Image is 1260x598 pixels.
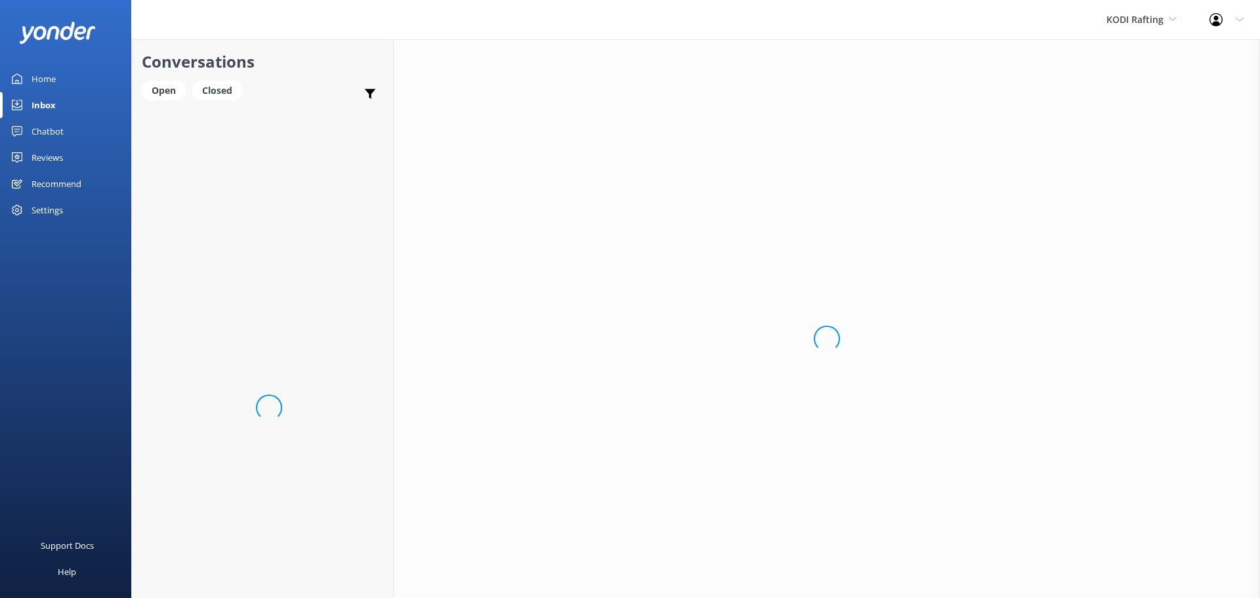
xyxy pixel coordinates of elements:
span: KODI Rafting [1106,13,1164,26]
div: Help [58,559,76,585]
div: Inbox [31,92,56,118]
a: Closed [192,83,249,97]
img: yonder-white-logo.png [20,22,95,43]
div: Settings [31,197,63,223]
h2: Conversations [142,49,383,74]
div: Chatbot [31,118,64,144]
a: Open [142,83,192,97]
div: Support Docs [41,532,94,559]
div: Recommend [31,171,81,197]
div: Open [142,81,186,100]
div: Closed [192,81,242,100]
div: Reviews [31,144,63,171]
div: Home [31,66,56,92]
